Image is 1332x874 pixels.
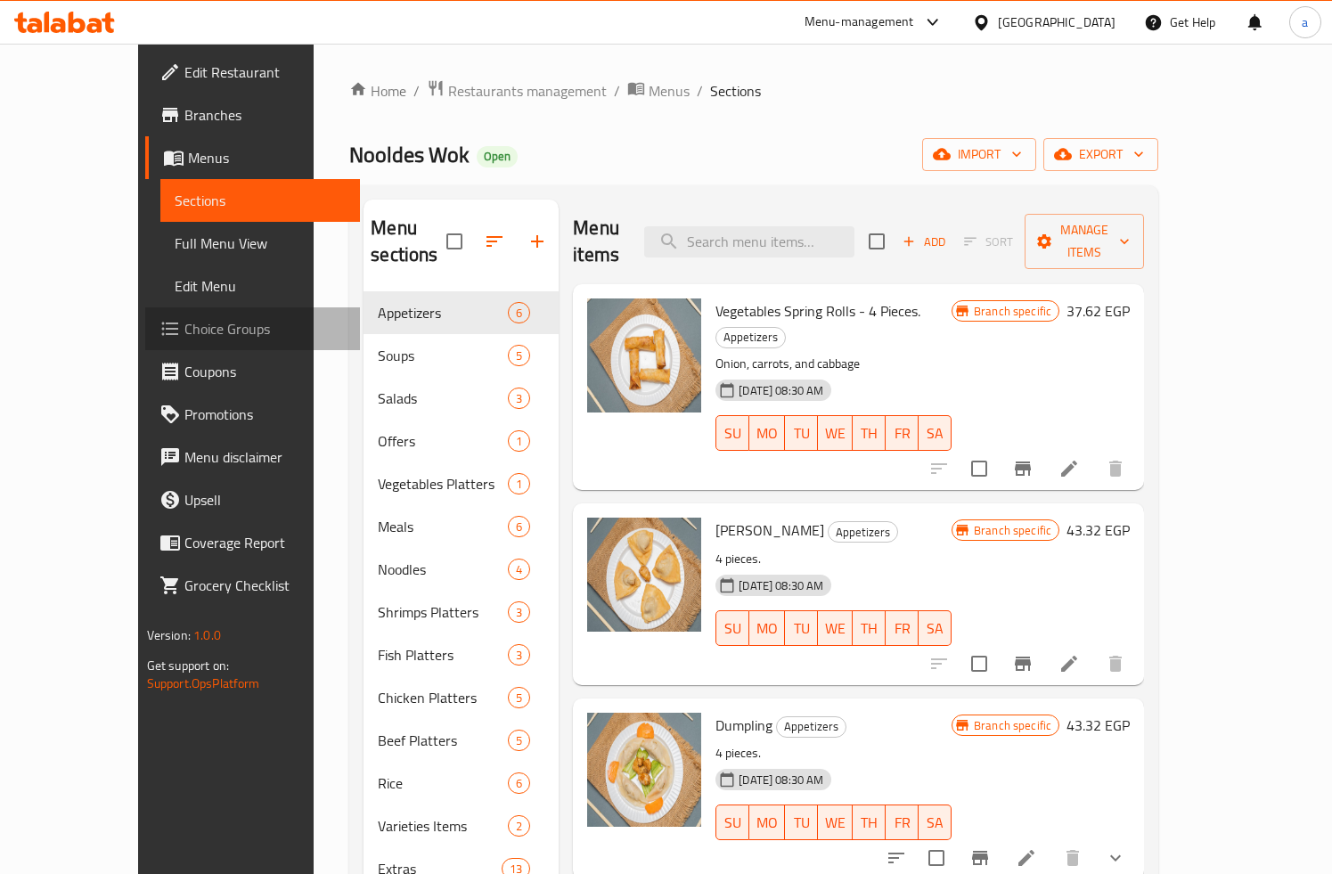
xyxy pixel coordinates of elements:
[893,810,911,836] span: FR
[184,61,347,83] span: Edit Restaurant
[145,393,361,436] a: Promotions
[378,473,508,494] span: Vegetables Platters
[828,521,898,543] div: Appetizers
[1094,642,1137,685] button: delete
[587,713,701,827] img: Dumpling
[349,80,406,102] a: Home
[364,676,559,719] div: Chicken Platters5
[448,80,607,102] span: Restaurants management
[1058,143,1144,166] span: export
[919,805,952,840] button: SA
[508,473,530,494] div: items
[860,421,878,446] span: TH
[508,644,530,666] div: items
[364,420,559,462] div: Offers1
[1058,458,1080,479] a: Edit menu item
[509,476,529,493] span: 1
[508,815,530,837] div: items
[785,415,818,451] button: TU
[715,712,772,739] span: Dumpling
[749,610,785,646] button: MO
[364,591,559,633] div: Shrimps Platters3
[710,80,761,102] span: Sections
[919,610,952,646] button: SA
[371,215,446,268] h2: Menu sections
[427,79,607,102] a: Restaurants management
[715,327,786,348] div: Appetizers
[145,350,361,393] a: Coupons
[184,361,347,382] span: Coupons
[145,51,361,94] a: Edit Restaurant
[756,810,778,836] span: MO
[1001,642,1044,685] button: Branch-specific-item
[378,601,508,623] span: Shrimps Platters
[893,421,911,446] span: FR
[184,489,347,511] span: Upsell
[715,517,824,543] span: [PERSON_NAME]
[378,430,508,452] div: Offers
[919,415,952,451] button: SA
[175,275,347,297] span: Edit Menu
[473,220,516,263] span: Sort sections
[184,446,347,468] span: Menu disclaimer
[886,415,919,451] button: FR
[731,382,830,399] span: [DATE] 08:30 AM
[715,298,920,324] span: Vegetables Spring Rolls - 4 Pieces.
[160,222,361,265] a: Full Menu View
[967,522,1058,539] span: Branch specific
[508,430,530,452] div: items
[364,548,559,591] div: Noodles4
[818,415,853,451] button: WE
[895,228,952,256] span: Add item
[509,732,529,749] span: 5
[145,436,361,478] a: Menu disclaimer
[756,421,778,446] span: MO
[147,624,191,647] span: Version:
[413,80,420,102] li: /
[145,521,361,564] a: Coverage Report
[1016,847,1037,869] a: Edit menu item
[936,143,1022,166] span: import
[477,146,518,167] div: Open
[1001,447,1044,490] button: Branch-specific-item
[1066,713,1130,738] h6: 43.32 EGP
[825,616,846,641] span: WE
[378,644,508,666] span: Fish Platters
[378,559,508,580] div: Noodles
[378,345,508,366] span: Soups
[160,179,361,222] a: Sections
[749,415,785,451] button: MO
[508,302,530,323] div: items
[644,226,854,257] input: search
[860,810,878,836] span: TH
[1066,298,1130,323] h6: 37.62 EGP
[1105,847,1126,869] svg: Show Choices
[1094,447,1137,490] button: delete
[378,302,508,323] div: Appetizers
[184,318,347,339] span: Choice Groups
[1058,653,1080,674] a: Edit menu item
[378,730,508,751] span: Beef Platters
[349,135,470,175] span: Nooldes Wok
[145,478,361,521] a: Upsell
[184,104,347,126] span: Branches
[378,815,508,837] span: Varieties Items
[895,228,952,256] button: Add
[886,610,919,646] button: FR
[853,805,886,840] button: TH
[509,390,529,407] span: 3
[508,687,530,708] div: items
[145,94,361,136] a: Branches
[1039,219,1130,264] span: Manage items
[723,421,742,446] span: SU
[587,518,701,632] img: Fried Wonton
[614,80,620,102] li: /
[378,388,508,409] span: Salads
[364,633,559,676] div: Fish Platters3
[960,645,998,682] span: Select to update
[508,772,530,794] div: items
[776,716,846,738] div: Appetizers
